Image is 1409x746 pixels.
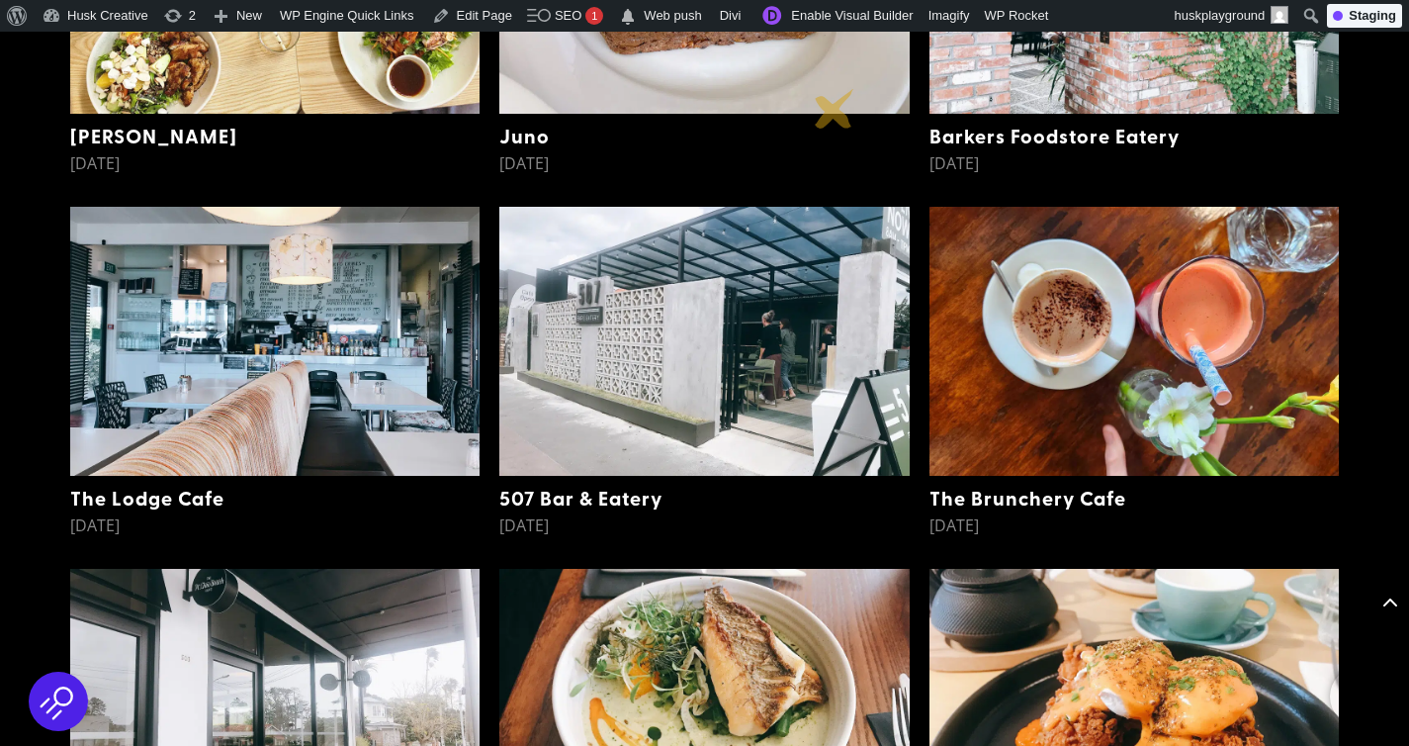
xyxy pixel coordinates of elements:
[929,514,979,536] span: [DATE]
[499,484,662,512] a: 507 Bar & Eatery
[70,122,237,149] a: [PERSON_NAME]
[70,514,120,536] span: [DATE]
[499,152,549,174] span: [DATE]
[499,207,909,476] img: 507 Bar & Eatery
[1327,4,1402,28] div: Staging
[929,152,979,174] span: [DATE]
[585,7,603,25] div: 1
[70,152,120,174] span: [DATE]
[70,484,224,512] a: The Lodge Cafe
[499,514,549,536] span: [DATE]
[929,484,1126,512] a: The Brunchery Cafe
[929,122,1180,149] a: Barkers Foodstore Eatery
[499,122,550,149] a: Juno
[929,207,1339,476] img: The Brunchery Cafe
[70,207,480,476] img: The Lodge Cafe
[1175,8,1266,23] span: huskplayground
[1330,667,1389,726] iframe: Brevo live chat
[618,3,638,31] span: 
